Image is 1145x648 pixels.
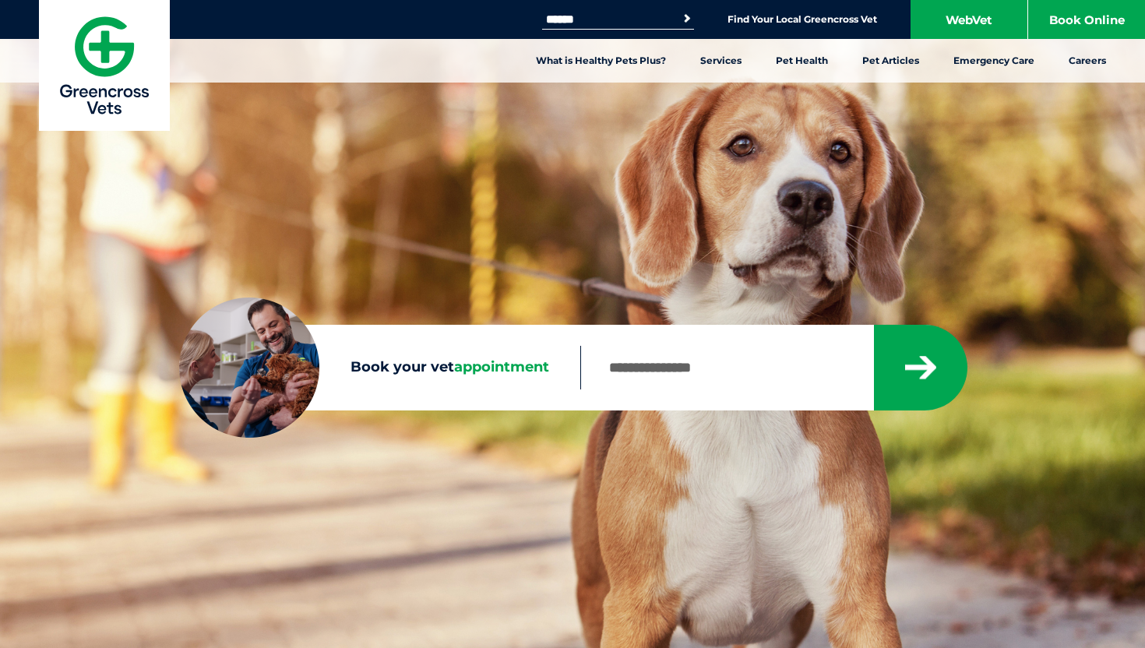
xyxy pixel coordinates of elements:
a: Find Your Local Greencross Vet [728,13,877,26]
a: Services [683,39,759,83]
label: Book your vet [179,356,580,379]
a: Pet Health [759,39,845,83]
a: Emergency Care [936,39,1052,83]
a: Careers [1052,39,1123,83]
a: What is Healthy Pets Plus? [519,39,683,83]
button: Search [679,11,695,26]
a: Pet Articles [845,39,936,83]
span: appointment [454,358,549,375]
